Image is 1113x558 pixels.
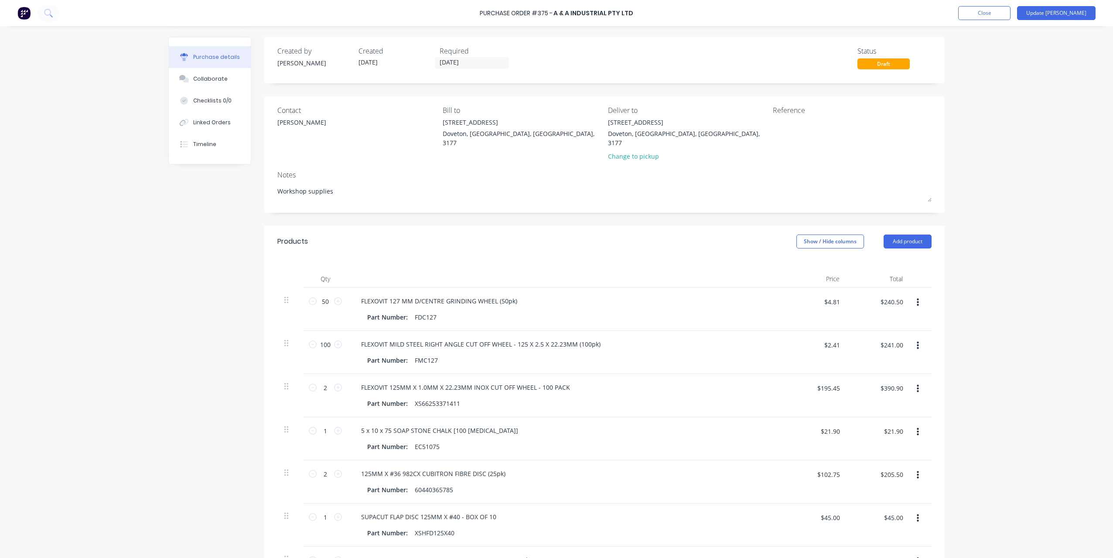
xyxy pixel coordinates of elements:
[443,105,601,116] div: Bill to
[857,58,910,69] div: Draft
[169,133,251,155] button: Timeline
[411,483,457,496] div: 60440365785
[354,381,577,394] div: FLEXOVIT 125MM X 1.0MM X 22.23MM INOX CUT OFF WHEEL - 100 PACK
[277,58,352,68] div: [PERSON_NAME]
[796,235,864,248] button: Show / Hide columns
[358,46,433,56] div: Created
[354,510,503,523] div: SUPACUT FLAP DISC 125MM X #40 - BOX OF 10
[304,270,347,288] div: Qty
[17,7,31,20] img: Factory
[364,311,411,323] div: Part Number:
[411,527,458,539] div: XSHFD125X40
[773,105,932,116] div: Reference
[277,236,308,247] div: Products
[884,235,932,248] button: Add product
[443,118,601,127] div: [STREET_ADDRESS]
[608,129,767,147] div: Doveton, [GEOGRAPHIC_DATA], [GEOGRAPHIC_DATA], 3177
[783,270,847,288] div: Price
[411,440,443,453] div: EC51075
[608,152,767,161] div: Change to pickup
[480,9,553,18] div: Purchase Order #375 -
[847,270,910,288] div: Total
[169,68,251,90] button: Collaborate
[440,46,514,56] div: Required
[553,9,633,18] div: A & A Industrial Pty Ltd
[411,397,464,410] div: XS66253371411
[193,75,228,83] div: Collaborate
[364,397,411,410] div: Part Number:
[354,295,524,307] div: FLEXOVIT 127 MM D/CENTRE GRINDING WHEEL (50pk)
[169,112,251,133] button: Linked Orders
[364,354,411,367] div: Part Number:
[364,440,411,453] div: Part Number:
[277,170,932,180] div: Notes
[193,140,216,148] div: Timeline
[277,182,932,202] textarea: Workshop supplies
[354,467,512,480] div: 125MM X #36 982CX CUBITRON FIBRE DISC (25pk)
[364,483,411,496] div: Part Number:
[411,311,440,323] div: FDC127
[169,46,251,68] button: Purchase details
[277,118,326,127] div: [PERSON_NAME]
[364,527,411,539] div: Part Number:
[354,338,608,350] div: FLEXOVIT MILD STEEL RIGHT ANGLE CUT OFF WHEEL - 125 X 2.5 X 22.23MM (100pk)
[169,90,251,112] button: Checklists 0/0
[411,354,441,367] div: FMC127
[1017,6,1096,20] button: Update [PERSON_NAME]
[354,424,525,437] div: 5 x 10 x 75 SOAP STONE CHALK [100 [MEDICAL_DATA]]
[857,46,932,56] div: Status
[277,46,352,56] div: Created by
[193,53,240,61] div: Purchase details
[277,105,436,116] div: Contact
[443,129,601,147] div: Doveton, [GEOGRAPHIC_DATA], [GEOGRAPHIC_DATA], 3177
[193,119,231,126] div: Linked Orders
[193,97,232,105] div: Checklists 0/0
[608,105,767,116] div: Deliver to
[958,6,1011,20] button: Close
[608,118,767,127] div: [STREET_ADDRESS]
